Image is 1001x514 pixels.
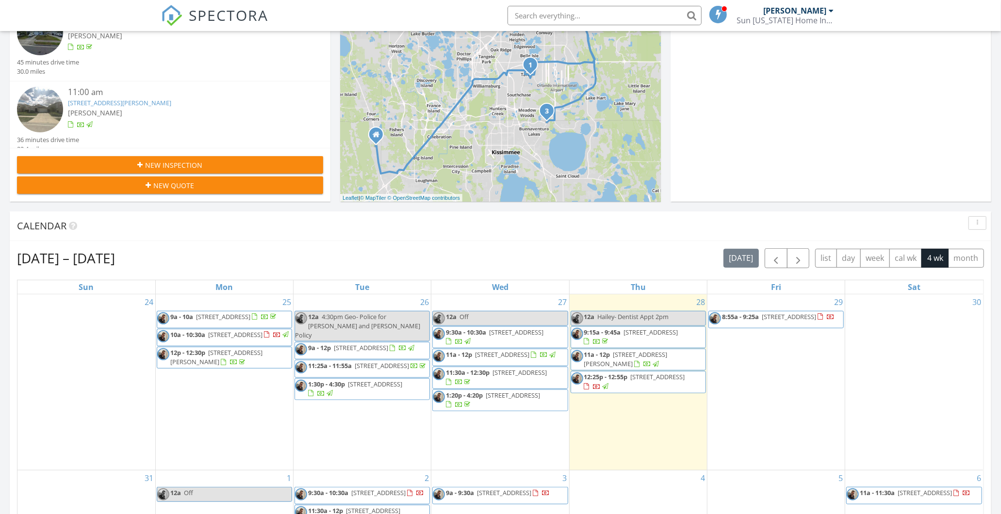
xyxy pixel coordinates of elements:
[280,294,293,310] a: Go to August 25, 2025
[17,9,63,55] img: streetview
[837,470,845,486] a: Go to September 5, 2025
[694,294,707,310] a: Go to August 28, 2025
[584,328,621,337] span: 9:15a - 9:45a
[17,177,323,194] button: New Quote
[170,312,193,321] span: 9a - 10a
[157,348,169,360] img: leo.png
[948,249,984,268] button: month
[584,312,595,321] span: 12a
[571,349,706,370] a: 11a - 12p [STREET_ADDRESS][PERSON_NAME]
[446,391,483,400] span: 1:20p - 4:20p
[295,312,420,339] span: 4:30pm Geo- Police for [PERSON_NAME] and [PERSON_NAME] Policy
[629,280,648,294] a: Thursday
[446,488,474,497] span: 9a - 9:30a
[975,470,983,486] a: Go to September 6, 2025
[418,294,431,310] a: Go to August 26, 2025
[584,350,668,368] a: 11a - 12p [STREET_ADDRESS][PERSON_NAME]
[196,312,250,321] span: [STREET_ADDRESS]
[353,280,371,294] a: Tuesday
[348,380,402,388] span: [STREET_ADDRESS]
[508,6,702,25] input: Search everything...
[189,5,269,25] span: SPECTORA
[598,312,669,321] span: Hailey- Dentist Appt 2pm
[161,13,269,33] a: SPECTORA
[68,108,122,117] span: [PERSON_NAME]
[388,195,460,201] a: © OpenStreetMap contributors
[889,249,922,268] button: cal wk
[17,86,63,132] img: streetview
[847,488,859,500] img: leo.png
[475,350,529,359] span: [STREET_ADDRESS]
[68,98,171,107] a: [STREET_ADDRESS][PERSON_NAME]
[157,488,169,500] img: leo.png
[970,294,983,310] a: Go to August 30, 2025
[433,391,445,403] img: leo.png
[906,280,922,294] a: Saturday
[423,470,431,486] a: Go to September 2, 2025
[17,219,66,232] span: Calendar
[17,248,115,268] h2: [DATE] – [DATE]
[446,368,547,386] a: 11:30a - 12:30p [STREET_ADDRESS]
[433,368,445,380] img: leo.png
[17,58,79,67] div: 45 minutes drive time
[787,248,810,268] button: Next
[308,361,427,370] a: 11:25a - 11:55a [STREET_ADDRESS]
[308,380,345,388] span: 1:30p - 4:30p
[486,391,540,400] span: [STREET_ADDRESS]
[769,280,783,294] a: Friday
[433,312,445,324] img: leo.png
[295,488,307,500] img: leo.png
[184,488,193,497] span: Off
[722,312,759,321] span: 8:55a - 9:25a
[446,368,490,377] span: 11:30a - 12:30p
[432,349,568,366] a: 11a - 12p [STREET_ADDRESS]
[569,294,707,470] td: Go to August 28, 2025
[492,368,547,377] span: [STREET_ADDRESS]
[170,348,205,357] span: 12p - 12:30p
[343,195,359,201] a: Leaflet
[433,328,445,340] img: leo.png
[530,64,536,70] div: 9644 Hollyhill Dr, Orlando, FL 32824
[340,194,462,202] div: |
[308,312,319,321] span: 12a
[846,487,982,504] a: 11a - 11:30a [STREET_ADDRESS]
[157,312,169,324] img: leo.png
[295,343,307,355] img: leo.png
[446,312,457,321] span: 12a
[295,360,430,377] a: 11:25a - 11:55a [STREET_ADDRESS]
[446,328,543,346] a: 9:30a - 10:30a [STREET_ADDRESS]
[446,391,540,409] a: 1:20p - 4:20p [STREET_ADDRESS]
[477,488,531,497] span: [STREET_ADDRESS]
[571,372,583,385] img: leo.png
[898,488,952,497] span: [STREET_ADDRESS]
[699,470,707,486] a: Go to September 4, 2025
[77,280,96,294] a: Sunday
[722,312,835,321] a: 8:55a - 9:25a [STREET_ADDRESS]
[446,350,472,359] span: 11a - 12p
[845,294,983,470] td: Go to August 30, 2025
[584,328,678,346] a: 9:15a - 9:45a [STREET_ADDRESS]
[837,249,861,268] button: day
[295,312,307,324] img: leo.png
[432,487,568,504] a: 9a - 9:30a [STREET_ADDRESS]
[737,16,834,25] div: Sun Florida Home Inspections, Inc.
[17,294,155,470] td: Go to August 24, 2025
[157,329,292,346] a: 10a - 10:30a [STREET_ADDRESS]
[584,350,610,359] span: 11a - 12p
[161,5,182,26] img: The Best Home Inspection Software - Spectora
[528,62,532,69] i: 1
[860,488,895,497] span: 11a - 11:30a
[860,249,890,268] button: week
[571,326,706,348] a: 9:15a - 9:45a [STREET_ADDRESS]
[723,249,759,268] button: [DATE]
[765,248,788,268] button: Previous
[764,6,827,16] div: [PERSON_NAME]
[545,108,549,115] i: 3
[170,330,290,339] a: 10a - 10:30a [STREET_ADDRESS]
[213,280,235,294] a: Monday
[17,156,323,174] button: New Inspection
[624,328,678,337] span: [STREET_ADDRESS]
[446,488,550,497] a: 9a - 9:30a [STREET_ADDRESS]
[351,488,406,497] span: [STREET_ADDRESS]
[707,294,845,470] td: Go to August 29, 2025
